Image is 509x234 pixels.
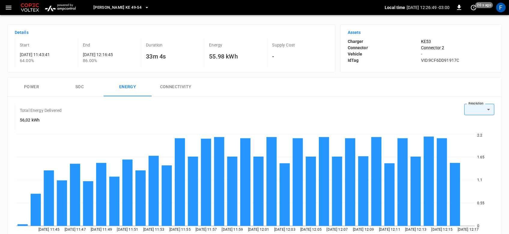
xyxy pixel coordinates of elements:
[496,3,506,12] div: profile-icon
[458,228,479,232] tspan: [DATE] 12:17
[348,38,421,45] p: Charger
[83,42,138,48] p: End
[353,228,374,232] tspan: [DATE] 12:09
[421,45,494,51] a: Connector 2
[209,42,265,48] p: Energy
[274,228,295,232] tspan: [DATE] 12:03
[348,51,421,57] p: Vehicle
[348,29,494,36] h6: Assets
[477,224,479,228] tspan: 0
[65,228,86,232] tspan: [DATE] 11:47
[475,2,493,8] span: 20 s ago
[169,228,191,232] tspan: [DATE] 11:55
[300,228,322,232] tspan: [DATE] 12:05
[117,228,138,232] tspan: [DATE] 11:51
[222,228,243,232] tspan: [DATE] 11:59
[421,51,494,57] p: -
[348,57,421,64] p: IdTag
[248,228,269,232] tspan: [DATE] 12:01
[348,45,421,51] p: Connector
[38,228,60,232] tspan: [DATE] 11:45
[477,178,482,182] tspan: 1.1
[146,42,201,48] p: Duration
[91,2,152,13] button: [PERSON_NAME] KE 49-54
[421,38,494,44] a: KE53
[146,52,201,61] h6: 33m 4s
[20,2,40,13] img: Customer Logo
[195,228,217,232] tspan: [DATE] 11:57
[8,77,56,97] button: Power
[379,228,400,232] tspan: [DATE] 12:11
[143,228,165,232] tspan: [DATE] 11:53
[477,201,485,205] tspan: 0.55
[421,57,494,63] p: VID:9CF6DD91917C
[20,58,75,64] p: 64.00 %
[56,77,104,97] button: SOC
[104,77,152,97] button: Energy
[272,52,328,61] h6: -
[20,52,75,58] p: [DATE] 11:43:41
[272,42,328,48] p: Supply Cost
[405,228,426,232] tspan: [DATE] 12:13
[20,107,62,113] p: Total Energy Delivered
[152,77,200,97] button: Connectivity
[477,133,482,137] tspan: 2.2
[477,155,485,159] tspan: 1.65
[469,3,478,12] button: set refresh interval
[83,52,138,58] p: [DATE] 12:16:45
[209,52,265,61] h6: 55.98 kWh
[20,42,75,48] p: Start
[432,228,453,232] tspan: [DATE] 12:15
[385,4,405,10] p: Local time
[43,2,78,13] img: ampcontrol.io logo
[83,58,138,64] p: 86.00%
[326,228,348,232] tspan: [DATE] 12:07
[407,4,450,10] p: [DATE] 12:26:49 -03:00
[468,101,483,106] label: Resolution
[91,228,112,232] tspan: [DATE] 11:49
[15,29,328,36] h6: Details
[93,4,141,11] span: [PERSON_NAME] KE 49-54
[20,117,62,124] h6: 56,02 kWh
